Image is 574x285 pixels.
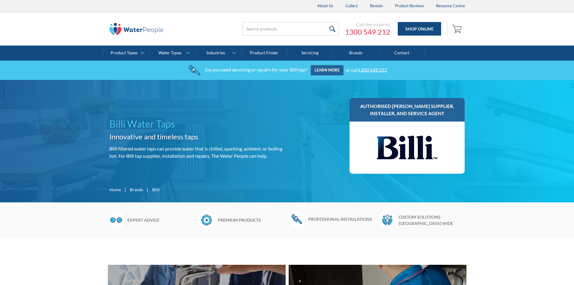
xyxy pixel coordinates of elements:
[109,186,121,193] a: Home
[218,217,286,223] h6: Premium products
[205,67,307,72] div: Do you need servicing or repairs for your Billi tap?
[206,50,225,55] div: Industries
[287,46,333,61] a: Servicing
[346,67,387,72] div: or call
[130,186,143,193] a: Brands
[345,21,390,27] div: Call the experts
[358,67,387,72] a: 1300 549 212
[124,186,127,193] div: |
[109,131,285,142] h2: Innovative and timeless taps
[333,46,379,61] a: Brands
[399,214,466,226] h6: Custom solutions [GEOGRAPHIC_DATA] wide
[243,22,339,36] input: Search products
[198,211,215,228] img: Badge
[379,46,425,61] a: Contact
[146,186,149,193] div: |
[377,128,437,168] img: Billi
[195,46,241,61] a: Industries
[152,186,160,193] div: Billi
[308,216,376,222] h6: Professional installations
[289,211,305,226] img: Wrench
[345,27,390,36] a: 1300 549 212
[356,103,459,117] h3: Authorised [PERSON_NAME] supplier, installer, and service agent
[311,65,343,75] a: Learn more
[111,50,137,55] div: Product Types
[108,211,124,228] img: Glasses
[452,24,463,33] img: shopping cart
[149,46,195,61] a: Water Types
[398,22,441,36] a: Shop Online
[109,145,285,160] p: Billi filtered water taps can provide water that is chilled, sparking, ambient, or boiling hot. F...
[109,23,164,35] img: The Water People
[127,217,195,223] h6: Expert advice
[109,117,285,131] h1: Billi Water Taps
[158,50,181,55] div: Water Types
[241,46,287,61] a: Product Finder
[379,211,396,228] img: Waterpeople Symbol
[104,46,149,61] a: Product Types
[450,22,465,36] a: Open empty cart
